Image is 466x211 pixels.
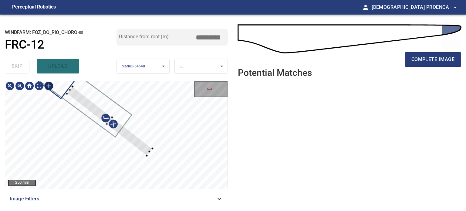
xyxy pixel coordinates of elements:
button: copy message details [77,29,84,36]
div: Confirm selection [99,111,113,125]
h2: windfarm: FOZ_DO_RIO_CHORO [5,29,116,36]
button: complete image [405,52,461,67]
a: FRC-12 [5,38,116,52]
img: Cancel selection [107,117,120,131]
span: Image Filters [10,195,216,202]
div: Go home [25,81,34,91]
div: Image Filters [5,192,228,206]
div: Zoom in [5,81,15,91]
h1: FRC-12 [5,38,44,52]
span: [DEMOGRAPHIC_DATA] Proenca [372,3,459,12]
span: LE [180,64,184,68]
img: Toggle selection [44,81,54,91]
figcaption: Perceptual Robotics [12,2,56,12]
div: bladeC-54548 [117,59,170,74]
label: Distance from root (m): [119,34,170,39]
div: Zoom out [15,81,25,91]
span: person [362,4,369,11]
h2: Potential Matches [238,68,312,78]
div: LE [175,59,228,74]
span: complete image [411,55,454,64]
span: bladeC-54548 [122,64,145,68]
button: [DEMOGRAPHIC_DATA] Proenca [369,1,459,13]
span: arrow_drop_down [451,4,459,11]
div: Toggle full page [34,81,44,91]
